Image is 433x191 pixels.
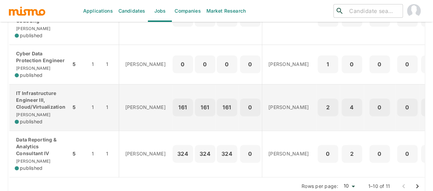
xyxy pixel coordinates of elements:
[268,150,310,157] p: [PERSON_NAME]
[15,26,50,31] span: [PERSON_NAME]
[86,131,104,177] td: 1
[219,149,234,159] p: 324
[400,149,415,159] p: 0
[175,59,190,69] p: 0
[175,149,190,159] p: 324
[341,181,357,191] div: 10
[125,61,167,68] p: [PERSON_NAME]
[104,84,119,131] td: 1
[15,90,65,110] p: IT Infrastructure Engineer III, Cloud/Virtualization
[15,66,50,71] span: [PERSON_NAME]
[86,44,104,84] td: 1
[219,103,234,112] p: 161
[20,32,42,39] span: published
[268,104,310,111] p: [PERSON_NAME]
[198,59,213,69] p: 0
[368,183,390,190] p: 1–10 of 11
[198,149,213,159] p: 324
[344,149,359,159] p: 2
[71,84,86,131] td: 5
[198,103,213,112] p: 161
[346,6,400,16] input: Candidate search
[71,131,86,177] td: 5
[71,44,86,84] td: 5
[320,149,335,159] p: 0
[400,59,415,69] p: 0
[302,183,338,190] p: Rows per page:
[175,103,190,112] p: 161
[407,4,421,18] img: Maia Reyes
[125,104,167,111] p: [PERSON_NAME]
[268,61,310,68] p: [PERSON_NAME]
[243,59,258,69] p: 0
[15,50,65,64] p: Cyber Data Protection Engineer
[372,59,387,69] p: 0
[400,103,415,112] p: 0
[20,165,42,172] span: published
[372,103,387,112] p: 0
[243,103,258,112] p: 0
[219,59,234,69] p: 0
[243,149,258,159] p: 0
[86,84,104,131] td: 1
[15,112,50,117] span: [PERSON_NAME]
[8,6,46,16] img: logo
[344,59,359,69] p: 0
[104,131,119,177] td: 1
[15,159,50,164] span: [PERSON_NAME]
[344,103,359,112] p: 4
[104,44,119,84] td: 1
[125,150,167,157] p: [PERSON_NAME]
[20,72,42,79] span: published
[320,103,335,112] p: 2
[320,59,335,69] p: 1
[15,136,65,157] p: Data Reporting & Analytics Consultant IV
[20,118,42,125] span: published
[372,149,387,159] p: 0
